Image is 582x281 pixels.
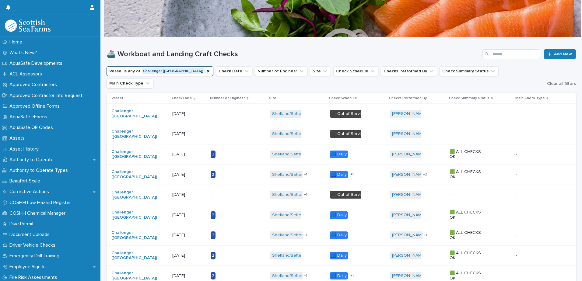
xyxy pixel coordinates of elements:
p: - [516,130,518,137]
div: ⬛️ Out of Service [330,191,367,199]
button: Clear all filters [545,79,576,88]
button: Vessel [107,66,213,76]
p: What's New? [7,50,42,56]
a: Shetland/Setterness North [272,233,324,238]
a: Shetland/Setterness North [272,172,324,177]
span: Clear all filters [547,82,576,86]
a: Challenger ([GEOGRAPHIC_DATA]) [111,169,157,180]
p: Corrective Actions [7,189,54,195]
tr: Challenger ([GEOGRAPHIC_DATA]) [DATE]-Shetland/Setterness North +1⬛️ Out of Service[PERSON_NAME] --- [107,185,576,205]
div: 2 [211,272,216,280]
a: Challenger ([GEOGRAPHIC_DATA]) [111,230,157,241]
span: + 2 [423,173,427,176]
button: Checks Performed By [381,66,437,76]
p: [DATE] [172,192,206,197]
p: Fire Risk Assessments [7,275,62,280]
div: 🟦 Daily [330,171,348,179]
p: Emergency Drill Training [7,253,64,259]
p: - [516,272,518,279]
p: Document Uploads [7,232,54,238]
p: Assets [7,135,30,141]
a: [PERSON_NAME] [392,273,425,279]
button: Check Date [216,66,252,76]
span: + 1 [304,234,307,237]
span: + 1 [350,173,354,176]
p: - [211,111,249,116]
div: 2 [211,231,216,239]
span: + 1 [304,274,307,278]
p: [DATE] [172,172,206,177]
button: Check Schedule [333,66,378,76]
img: bPIBxiqnSb2ggTQWdOVV [5,19,51,32]
tr: Challenger ([GEOGRAPHIC_DATA]) [DATE]-Shetland/Setterness North ⬛️ Out of Service[PERSON_NAME] --- [107,124,576,144]
span: Add New [554,52,572,56]
p: - [516,252,518,258]
p: Number of Engines? [210,95,245,102]
tr: Challenger ([GEOGRAPHIC_DATA]) [DATE]2Shetland/Setterness North +1🟦 Daily+1[PERSON_NAME] +2🟩 ALL ... [107,165,576,185]
button: Site [310,66,331,76]
button: Check Summary Status [440,66,499,76]
span: + 1 [304,173,307,176]
p: 🟩 ALL CHECKS OK [450,149,488,160]
a: Challenger ([GEOGRAPHIC_DATA]) [111,149,157,160]
p: Checks Performed By [389,95,427,102]
tr: Challenger ([GEOGRAPHIC_DATA]) [DATE]-Shetland/Setterness North ⬛️ Out of Service[PERSON_NAME] --- [107,104,576,124]
div: ⬛️ Out of Service [330,110,367,118]
a: Shetland/Setterness North [272,131,324,137]
a: Challenger ([GEOGRAPHIC_DATA]) [111,271,157,281]
p: AquaSafe Developments [7,61,67,66]
p: Employee Sign-In [7,264,51,270]
p: Check Summary Status [449,95,489,102]
p: [DATE] [172,131,206,137]
p: COSHH Low Hazard Register [7,200,76,206]
p: [DATE] [172,273,206,279]
p: Main Check Type [515,95,545,102]
tr: Challenger ([GEOGRAPHIC_DATA]) [DATE]2Shetland/Setterness North 🟦 Daily[PERSON_NAME] 🟩 ALL CHECKS... [107,144,576,165]
a: [PERSON_NAME] [392,233,425,238]
p: [DATE] [172,253,206,258]
a: Challenger ([GEOGRAPHIC_DATA]) [111,109,157,119]
span: + 1 [424,234,427,237]
tr: Challenger ([GEOGRAPHIC_DATA]) [DATE]2Shetland/Setterness North 🟦 Daily[PERSON_NAME] 🟩 ALL CHECKS... [107,245,576,266]
p: Check Schedule [329,95,357,102]
a: Shetland/Setterness North [272,253,324,258]
a: [PERSON_NAME] [392,192,425,197]
p: COSHH Chemical Manager [7,210,70,216]
p: - [516,171,518,177]
p: 🟩 ALL CHECKS OK [450,251,488,261]
p: 🟩 ALL CHECKS OK [450,169,488,180]
a: [PERSON_NAME] [392,131,425,137]
a: [PERSON_NAME] [392,253,425,258]
p: Asset History [7,146,44,152]
a: Challenger ([GEOGRAPHIC_DATA]) [111,210,157,220]
p: - [516,211,518,218]
input: Search [482,49,540,59]
div: 2 [211,252,216,259]
div: 2 [211,171,216,179]
p: ACL Assessors [7,71,47,77]
p: - [516,110,518,116]
p: Approved Offline Forms [7,103,65,109]
span: + 1 [350,274,354,278]
tr: Challenger ([GEOGRAPHIC_DATA]) [DATE]2Shetland/Setterness North +1🟦 Daily[PERSON_NAME] +1🟩 ALL CH... [107,225,576,245]
p: - [516,191,518,197]
p: Approved Contractors [7,82,62,88]
p: Authority to Operate [7,157,58,163]
p: - [516,231,518,238]
tr: Challenger ([GEOGRAPHIC_DATA]) [DATE]2Shetland/Setterness North 🟦 Daily[PERSON_NAME][GEOGRAPHIC_D... [107,205,576,225]
div: 🟦 Daily [330,211,348,219]
div: 🟦 Daily [330,231,348,239]
p: Approved Contractor Info Request [7,93,87,99]
p: - [450,192,488,197]
p: [DATE] [172,233,206,238]
a: Shetland/Setterness North [272,152,324,157]
p: 🟩 ALL CHECKS OK [450,271,488,281]
p: - [211,131,249,137]
p: AquaSafe QR Codes [7,125,58,130]
p: [DATE] [172,213,206,218]
p: 🟩 ALL CHECKS OK [450,230,488,241]
p: Site [269,95,276,102]
p: Driver Vehicle Checks [7,242,60,248]
div: 🟦 Daily [330,151,348,158]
